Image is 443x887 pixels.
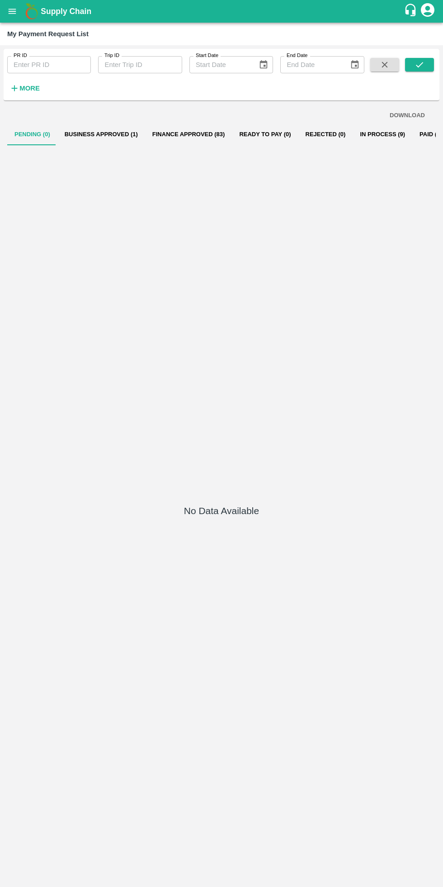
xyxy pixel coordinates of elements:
[196,52,218,59] label: Start Date
[7,124,57,145] button: Pending (0)
[14,52,27,59] label: PR ID
[353,124,412,145] button: In Process (9)
[104,52,119,59] label: Trip ID
[7,81,42,96] button: More
[386,108,429,124] button: DOWNLOAD
[41,7,91,16] b: Supply Chain
[298,124,353,145] button: Rejected (0)
[280,56,342,73] input: End Date
[57,124,145,145] button: Business Approved (1)
[404,3,419,19] div: customer-support
[189,56,251,73] input: Start Date
[145,124,232,145] button: Finance Approved (83)
[7,56,91,73] input: Enter PR ID
[287,52,307,59] label: End Date
[2,1,23,22] button: open drawer
[232,124,298,145] button: Ready To Pay (0)
[346,56,363,73] button: Choose date
[19,85,40,92] strong: More
[419,2,436,21] div: account of current user
[255,56,272,73] button: Choose date
[41,5,404,18] a: Supply Chain
[7,28,89,40] div: My Payment Request List
[98,56,182,73] input: Enter Trip ID
[23,2,41,20] img: logo
[184,505,259,517] h5: No Data Available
